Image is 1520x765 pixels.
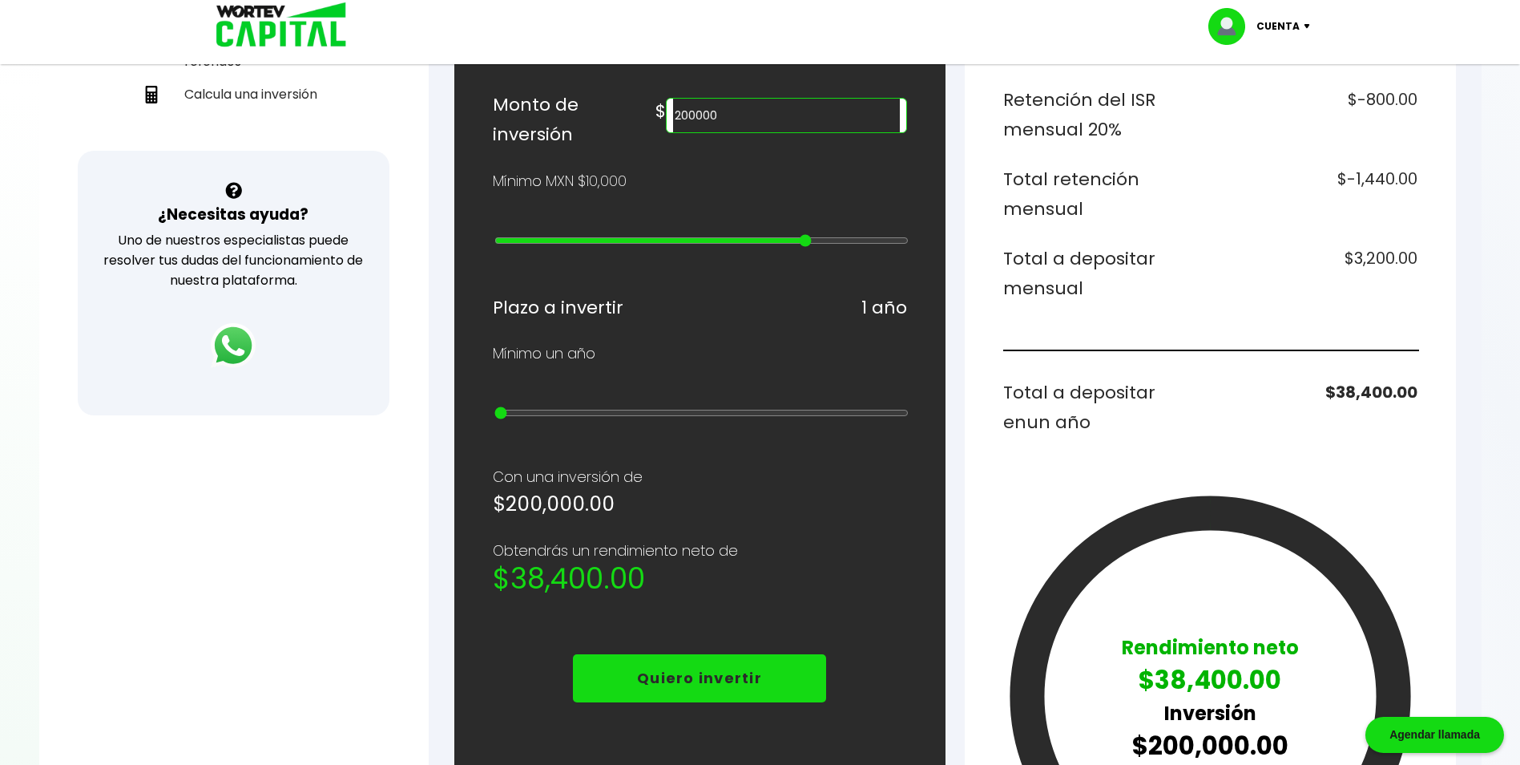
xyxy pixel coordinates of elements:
h3: ¿Necesitas ayuda? [158,203,308,226]
h6: Retención del ISR mensual 20% [1003,85,1204,145]
div: Agendar llamada [1365,717,1504,753]
p: Obtendrás un rendimiento neto de [493,539,907,563]
p: Uno de nuestros especialistas puede resolver tus dudas del funcionamiento de nuestra plataforma. [99,230,369,290]
p: Con una inversión de [493,465,907,489]
p: Quiero invertir [637,666,762,690]
p: Inversión [1122,699,1299,727]
h5: $200,000.00 [493,489,907,520]
a: Calcula una inversión [136,78,331,111]
h6: Plazo a invertir [493,293,623,323]
h6: Total a depositar en un año [1003,378,1204,438]
p: Cuenta [1256,14,1300,38]
h6: $-1,440.00 [1216,164,1417,225]
h6: Total a depositar mensual [1003,244,1204,304]
p: $38,400.00 [1122,662,1299,699]
h6: $-800.00 [1216,85,1417,145]
img: calculadora-icon.17d418c4.svg [143,86,160,103]
h6: $38,400.00 [1216,378,1417,438]
h2: $38,400.00 [493,563,907,595]
img: profile-image [1208,8,1256,45]
p: Mínimo un año [493,342,595,366]
h6: $3,200.00 [1216,244,1417,304]
p: $200,000.00 [1122,727,1299,765]
p: Rendimiento neto [1122,633,1299,662]
h6: 1 año [861,293,907,323]
img: logos_whatsapp-icon.242b2217.svg [211,323,256,368]
h6: $ [655,96,666,127]
h6: Total retención mensual [1003,164,1204,225]
img: icon-down [1300,24,1321,29]
button: Quiero invertir [573,654,826,702]
h6: Monto de inversión [493,90,656,150]
p: Mínimo MXN $10,000 [493,169,627,193]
